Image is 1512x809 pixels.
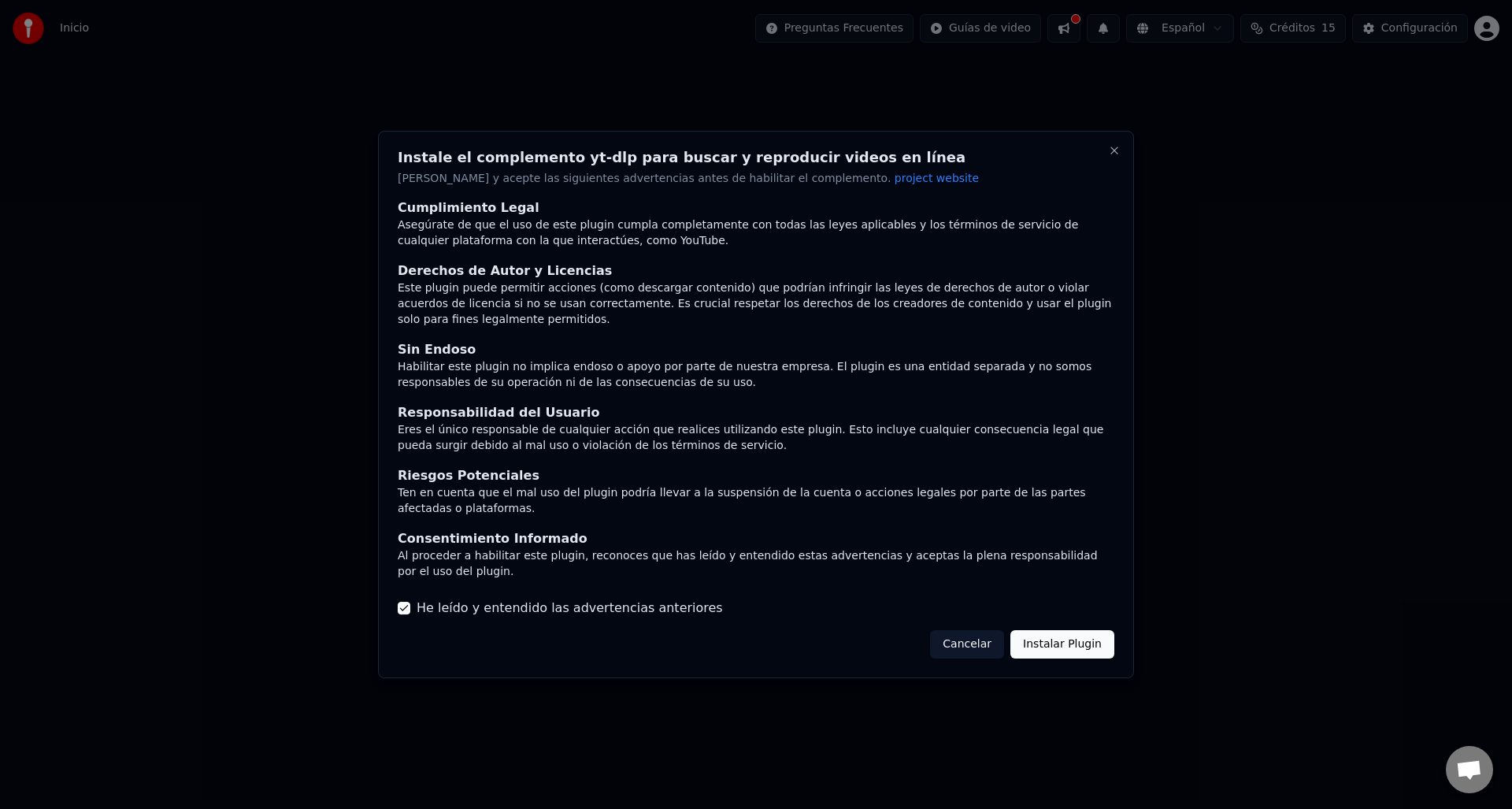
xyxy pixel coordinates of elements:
[398,150,1114,165] h2: Instale el complemento yt-dlp para buscar y reproducir videos en línea
[398,422,1114,454] div: Eres el único responsable de cualquier acción que realices utilizando este plugin. Esto incluye c...
[398,281,1114,328] div: Este plugin puede permitir acciones (como descargar contenido) que podrían infringir las leyes de...
[398,466,1114,485] div: Riesgos Potenciales
[398,199,1114,218] div: Cumplimiento Legal
[398,218,1114,250] div: Asegúrate de que el uso de este plugin cumpla completamente con todas las leyes aplicables y los ...
[398,403,1114,422] div: Responsabilidad del Usuario
[930,630,1004,659] button: Cancelar
[398,548,1114,580] div: Al proceder a habilitar este plugin, reconoces que has leído y entendido estas advertencias y ace...
[398,171,1114,187] p: [PERSON_NAME] y acepte las siguientes advertencias antes de habilitar el complemento.
[398,529,1114,548] div: Consentimiento Informado
[417,599,723,618] label: He leído y entendido las advertencias anteriores
[398,485,1114,517] div: Ten en cuenta que el mal uso del plugin podría llevar a la suspensión de la cuenta o acciones leg...
[1010,630,1114,659] button: Instalar Plugin
[398,262,1114,281] div: Derechos de Autor y Licencias
[895,172,979,184] span: project website
[398,341,1114,360] div: Sin Endoso
[398,360,1114,392] div: Habilitar este plugin no implica endoso o apoyo por parte de nuestra empresa. El plugin es una en...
